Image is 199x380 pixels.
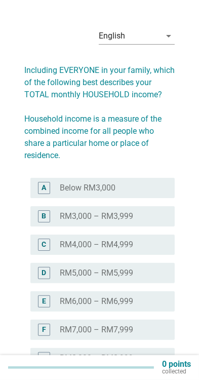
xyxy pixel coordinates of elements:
[162,361,191,368] p: 0 points
[60,353,133,363] label: RM8,000 – RM8,999
[42,296,46,307] div: E
[42,211,46,221] div: B
[162,368,191,375] p: collected
[24,54,175,162] h2: Including EVERYONE in your family, which of the following best describes your TOTAL monthly HOUSE...
[99,31,125,41] div: English
[60,183,115,193] label: Below RM3,000
[163,30,175,42] i: arrow_drop_down
[42,182,46,193] div: A
[42,324,46,335] div: F
[60,240,133,250] label: RM4,000 – RM4,999
[60,211,133,221] label: RM3,000 – RM3,999
[60,296,133,307] label: RM6,000 – RM6,999
[42,239,46,250] div: C
[42,268,46,278] div: D
[60,325,133,335] label: RM7,000 – RM7,999
[60,268,133,278] label: RM5,000 – RM5,999
[42,353,47,363] div: G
